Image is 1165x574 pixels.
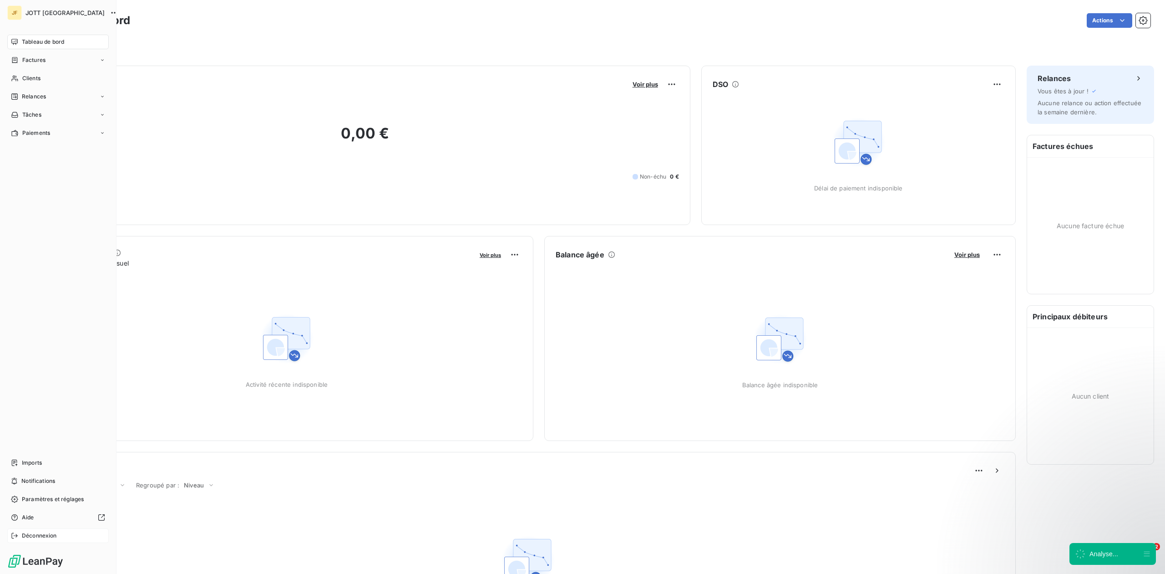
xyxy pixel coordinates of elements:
span: 0 € [670,173,679,181]
button: Voir plus [952,251,983,259]
span: Voir plus [633,81,658,88]
span: Paiements [22,129,50,137]
h2: 0,00 € [51,124,679,152]
span: 2 [1153,543,1160,550]
button: Voir plus [630,80,661,88]
span: Factures [22,56,46,64]
span: Clients [22,74,41,82]
h6: DSO [713,79,728,90]
span: Notifications [21,477,55,485]
span: Activité récente indisponible [246,381,328,388]
span: Aucune relance ou action effectuée la semaine dernière. [1038,99,1141,116]
span: Imports [22,459,42,467]
span: Non-échu [640,173,666,181]
h6: Principaux débiteurs [1027,306,1154,328]
span: Paramètres et réglages [22,495,84,503]
span: Aide [22,513,34,522]
span: Délai de paiement indisponible [814,184,903,192]
span: JOTT [GEOGRAPHIC_DATA] [25,9,105,16]
span: Tâches [22,111,41,119]
span: Aucune facture échue [1057,221,1124,231]
button: Voir plus [477,251,504,259]
h6: Factures échues [1027,135,1154,157]
h6: Balance âgée [556,249,604,260]
button: Actions [1087,13,1132,28]
h6: Relances [1038,73,1071,84]
span: Balance âgée indisponible [742,381,818,389]
span: Regroupé par : [136,482,179,489]
span: Voir plus [480,252,501,258]
span: Chiffre d'affaires mensuel [51,258,473,268]
span: Voir plus [954,251,980,258]
span: Relances [22,92,46,101]
img: Logo LeanPay [7,554,64,569]
div: JF [7,5,22,20]
span: Vous êtes à jour ! [1038,87,1089,95]
iframe: Intercom notifications message [983,486,1165,549]
span: Niveau [184,482,204,489]
span: Déconnexion [22,532,57,540]
span: Aucun client [1072,391,1109,401]
span: Tableau de bord [22,38,64,46]
img: Empty state [751,310,809,369]
img: Empty state [829,113,887,172]
img: Empty state [258,310,316,368]
a: Aide [7,510,109,525]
